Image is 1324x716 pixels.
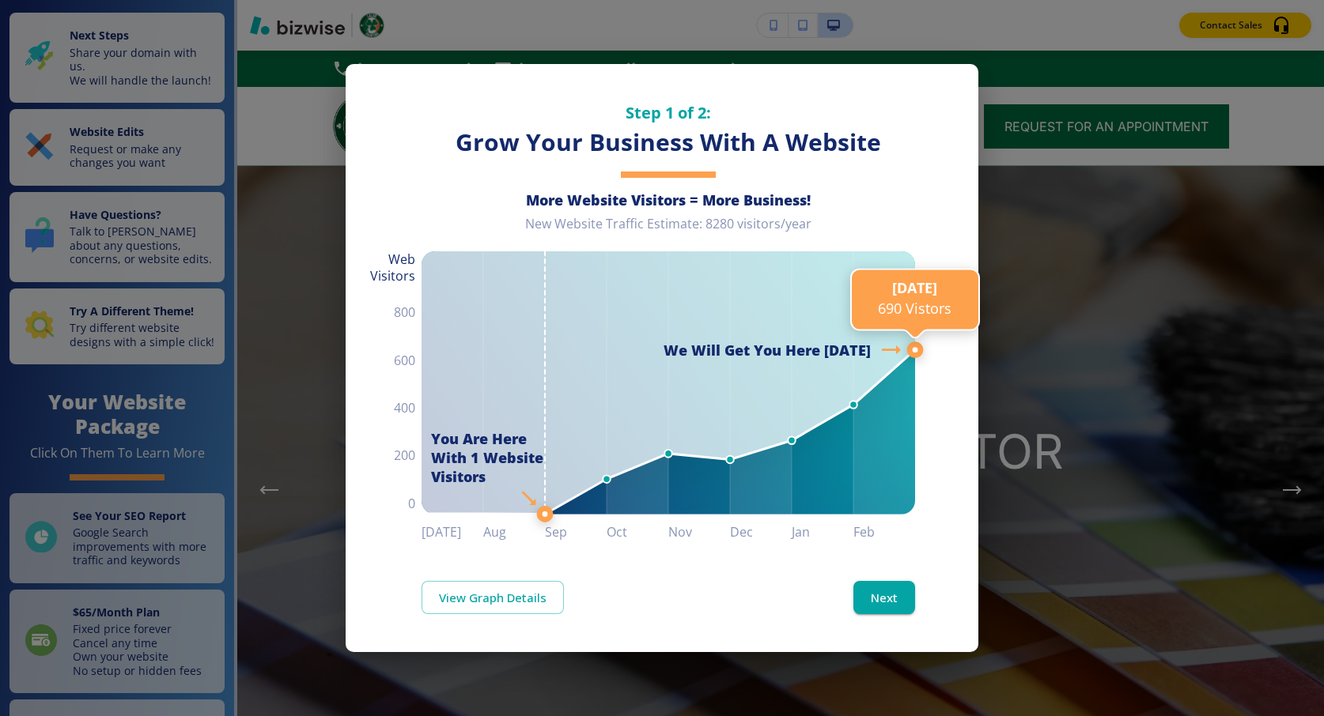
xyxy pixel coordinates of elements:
h6: Sep [545,521,607,543]
h5: Step 1 of 2: [422,102,915,123]
h6: Feb [853,521,915,543]
h6: [DATE] [422,521,483,543]
div: New Website Traffic Estimate: 8280 visitors/year [422,216,915,245]
button: Next [853,581,915,614]
h6: More Website Visitors = More Business! [422,190,915,209]
h3: Grow Your Business With A Website [422,126,915,159]
h6: Jan [792,521,853,543]
h6: Nov [668,521,730,543]
h6: Aug [483,521,545,543]
a: View Graph Details [422,581,564,614]
h6: Dec [730,521,792,543]
h6: Oct [607,521,668,543]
